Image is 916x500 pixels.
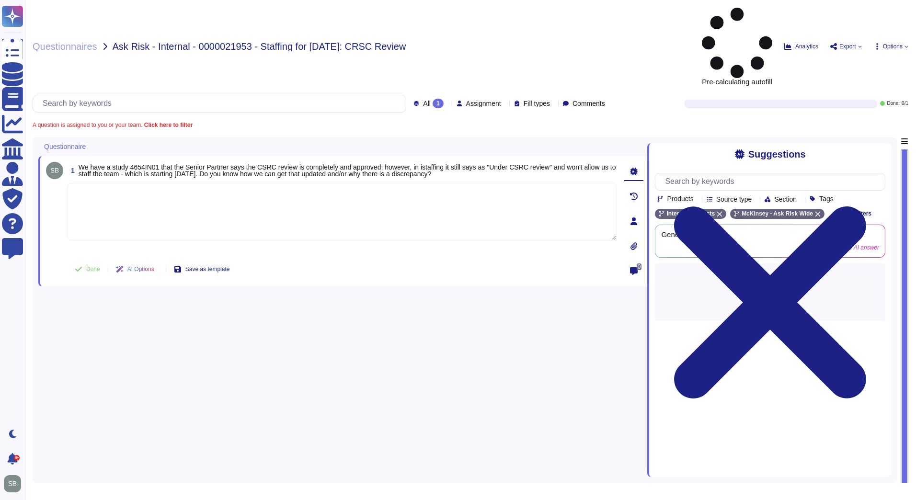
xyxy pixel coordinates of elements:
[466,100,501,107] span: Assignment
[142,122,193,128] b: Click here to filter
[67,260,108,279] button: Done
[660,173,885,190] input: Search by keywords
[702,8,772,85] span: Pre-calculating autofill
[883,44,903,49] span: Options
[572,100,605,107] span: Comments
[433,99,444,108] div: 1
[33,122,193,128] span: A question is assigned to you or your team.
[784,43,818,50] button: Analytics
[839,44,856,49] span: Export
[887,101,900,106] span: Done:
[637,263,642,270] span: 0
[127,266,154,272] span: AI Options
[795,44,818,49] span: Analytics
[113,42,406,51] span: Ask Risk - Internal - 0000021953 - Staffing for [DATE]: CRSC Review
[38,95,406,112] input: Search by keywords
[46,162,63,179] img: user
[2,473,28,494] button: user
[14,455,20,461] div: 9+
[185,266,230,272] span: Save as template
[86,266,100,272] span: Done
[166,260,238,279] button: Save as template
[44,143,86,150] span: Questionnaire
[524,100,550,107] span: Fill types
[902,101,908,106] span: 0 / 1
[67,167,75,174] span: 1
[4,475,21,492] img: user
[423,100,431,107] span: All
[33,42,97,51] span: Questionnaires
[79,163,616,178] span: We have a study 4654IN01 that the Senior Partner says the CSRC review is completely and approved;...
